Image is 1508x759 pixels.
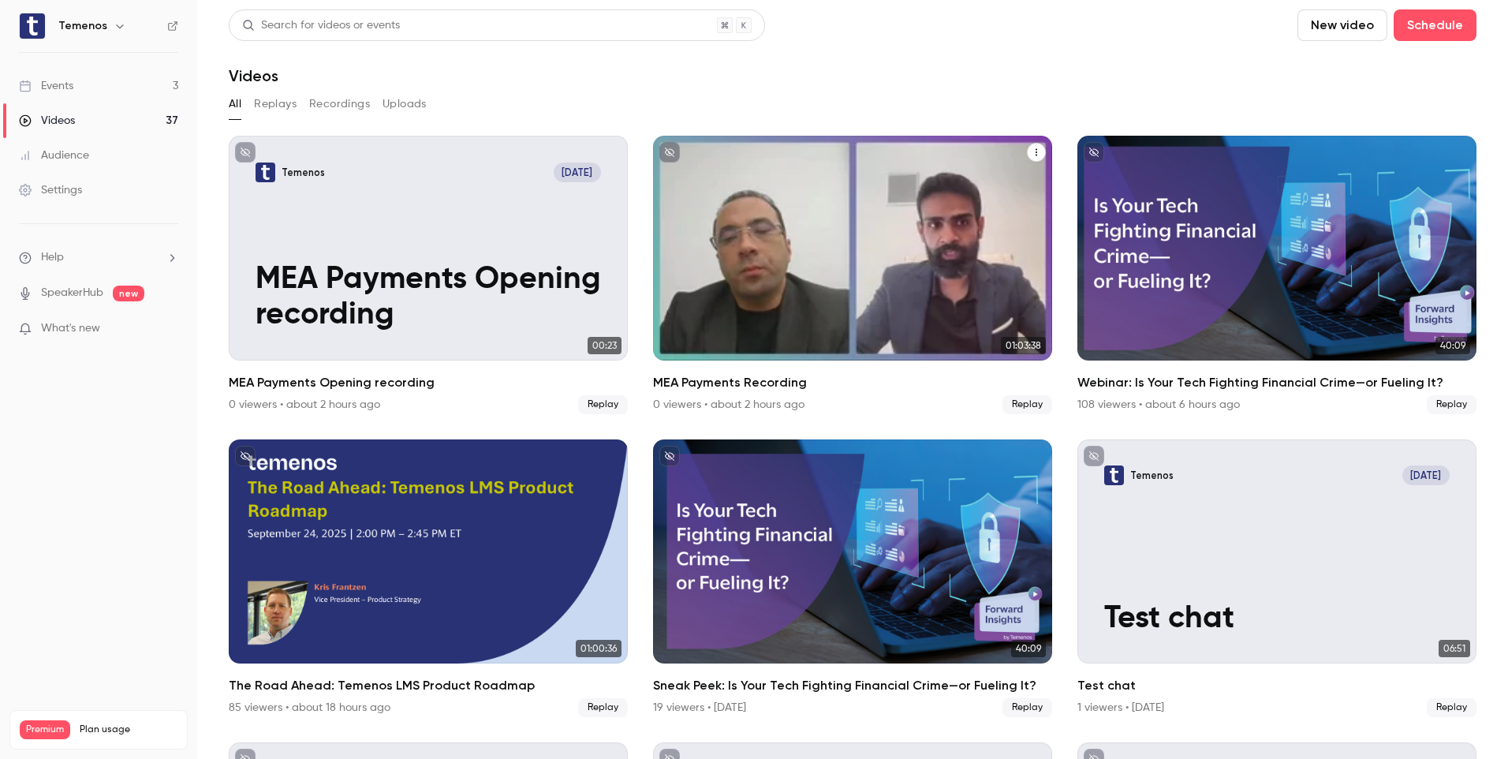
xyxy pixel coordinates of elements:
[1002,395,1052,414] span: Replay
[588,337,621,354] span: 00:23
[282,166,325,179] p: Temenos
[20,720,70,739] span: Premium
[1077,397,1240,413] div: 108 viewers • about 6 hours ago
[229,9,1476,750] section: Videos
[653,700,746,716] div: 19 viewers • [DATE]
[1402,465,1450,485] span: [DATE]
[1011,640,1046,657] span: 40:09
[256,163,275,182] img: MEA Payments Opening recording
[1427,698,1476,717] span: Replay
[58,18,107,34] h6: Temenos
[19,182,82,198] div: Settings
[41,320,100,337] span: What's new
[653,373,1052,392] h2: MEA Payments Recording
[1394,9,1476,41] button: Schedule
[309,92,370,117] button: Recordings
[554,163,602,182] span: [DATE]
[1435,337,1470,354] span: 40:09
[229,439,628,718] li: The Road Ahead: Temenos LMS Product Roadmap
[229,92,241,117] button: All
[1130,469,1174,482] p: Temenos
[1104,601,1450,637] p: Test chat
[242,17,400,34] div: Search for videos or events
[41,249,64,266] span: Help
[1077,136,1476,414] li: Webinar: Is Your Tech Fighting Financial Crime—or Fueling It?
[1077,439,1476,718] a: Test chatTemenos[DATE]Test chat06:51Test chat1 viewers • [DATE]Replay
[1077,136,1476,414] a: 40:09Webinar: Is Your Tech Fighting Financial Crime—or Fueling It?108 viewers • about 6 hours ago...
[1077,676,1476,695] h2: Test chat
[1084,446,1104,466] button: unpublished
[19,78,73,94] div: Events
[383,92,427,117] button: Uploads
[229,373,628,392] h2: MEA Payments Opening recording
[1077,439,1476,718] li: Test chat
[653,136,1052,414] li: MEA Payments Recording
[256,262,601,334] p: MEA Payments Opening recording
[1439,640,1470,657] span: 06:51
[19,148,89,163] div: Audience
[254,92,297,117] button: Replays
[235,142,256,163] button: unpublished
[1077,373,1476,392] h2: Webinar: Is Your Tech Fighting Financial Crime—or Fueling It?
[653,136,1052,414] a: 01:03:38MEA Payments Recording0 viewers • about 2 hours agoReplay
[653,676,1052,695] h2: Sneak Peek: Is Your Tech Fighting Financial Crime—or Fueling It?
[578,395,628,414] span: Replay
[229,397,380,413] div: 0 viewers • about 2 hours ago
[1077,700,1164,716] div: 1 viewers • [DATE]
[113,286,144,301] span: new
[1104,465,1124,485] img: Test chat
[1297,9,1387,41] button: New video
[1001,337,1046,354] span: 01:03:38
[159,322,178,336] iframe: Noticeable Trigger
[229,676,628,695] h2: The Road Ahead: Temenos LMS Product Roadmap
[235,446,256,466] button: unpublished
[1084,142,1104,163] button: unpublished
[653,439,1052,718] a: 40:09Sneak Peek: Is Your Tech Fighting Financial Crime—or Fueling It?19 viewers • [DATE]Replay
[229,700,390,716] div: 85 viewers • about 18 hours ago
[653,397,804,413] div: 0 viewers • about 2 hours ago
[653,439,1052,718] li: Sneak Peek: Is Your Tech Fighting Financial Crime—or Fueling It?
[1002,698,1052,717] span: Replay
[229,66,278,85] h1: Videos
[229,136,628,414] a: MEA Payments Opening recording Temenos[DATE]MEA Payments Opening recording00:23MEA Payments Openi...
[19,249,178,266] li: help-dropdown-opener
[19,113,75,129] div: Videos
[659,142,680,163] button: unpublished
[20,13,45,39] img: Temenos
[41,285,103,301] a: SpeakerHub
[576,640,621,657] span: 01:00:36
[229,439,628,718] a: 01:00:36The Road Ahead: Temenos LMS Product Roadmap85 viewers • about 18 hours agoReplay
[659,446,680,466] button: unpublished
[80,723,177,736] span: Plan usage
[229,136,628,414] li: MEA Payments Opening recording
[1427,395,1476,414] span: Replay
[578,698,628,717] span: Replay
